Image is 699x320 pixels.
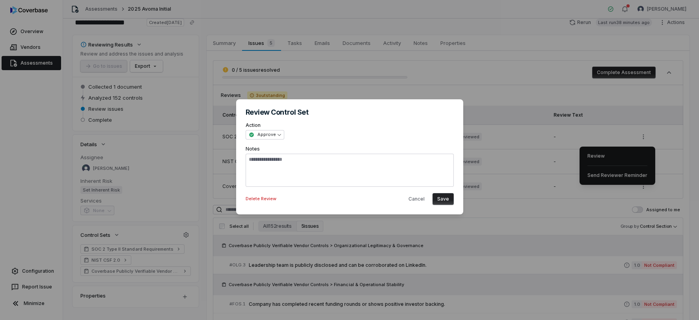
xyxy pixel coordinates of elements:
button: Delete Review [243,192,279,206]
label: Action [246,122,454,128]
button: Cancel [404,193,429,205]
button: Save [432,193,454,205]
h2: Review Control Set [246,109,454,116]
label: Notes [246,146,454,152]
